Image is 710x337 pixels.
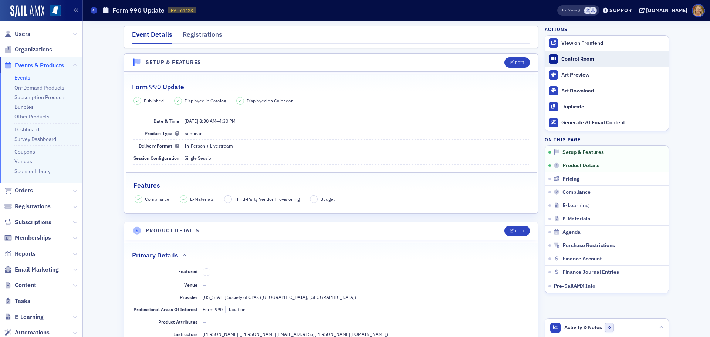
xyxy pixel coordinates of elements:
span: Automations [15,328,50,337]
span: E-Learning [562,202,589,209]
div: Taxation [225,306,246,313]
span: Product Details [562,162,599,169]
div: Art Preview [561,72,665,78]
h4: Setup & Features [146,58,201,66]
h2: Form 990 Update [132,82,184,92]
span: E-Materials [190,196,214,202]
span: Displayed in Catalog [185,97,226,104]
a: Reports [4,250,36,258]
div: Event Details [132,30,172,44]
a: Sponsor Library [14,168,51,175]
a: View on Frontend [545,36,669,51]
span: – [227,196,229,202]
span: Session Configuration [133,155,179,161]
button: Duplicate [545,99,669,115]
span: Viewing [561,8,580,13]
div: Edit [515,61,524,65]
div: Edit [515,229,524,233]
span: [US_STATE] Society of CPAs ([GEOGRAPHIC_DATA], [GEOGRAPHIC_DATA]) [203,294,356,300]
span: Displayed on Calendar [247,97,293,104]
span: EVT-61423 [171,7,193,14]
span: Product Type [145,130,179,136]
span: Budget [320,196,335,202]
span: Third-Party Vendor Provisioning [234,196,300,202]
a: Registrations [4,202,51,210]
a: Art Download [545,83,669,99]
button: Edit [504,226,530,236]
span: MSCPA Conference [584,7,592,14]
span: Events & Products [15,61,64,70]
span: Memberships [15,234,51,242]
div: Form 990 [203,306,223,313]
span: – [313,196,315,202]
a: E-Learning [4,313,44,321]
span: – [185,118,236,124]
span: Finance Journal Entries [562,269,619,276]
a: Bundles [14,104,34,110]
a: Users [4,30,30,38]
span: In-Person + Livestream [185,143,233,149]
span: [DATE] [185,118,198,124]
a: Orders [4,186,33,195]
span: Seminar [185,130,202,136]
a: Email Marketing [4,266,59,274]
a: Events & Products [4,61,64,70]
a: Art Preview [545,67,669,83]
a: Content [4,281,36,289]
a: Other Products [14,113,50,120]
span: Reports [15,250,36,258]
a: Venues [14,158,32,165]
span: Content [15,281,36,289]
a: Dashboard [14,126,39,133]
span: Pre-SailAMX Info [554,283,595,289]
span: Subscriptions [15,218,51,226]
a: Subscriptions [4,218,51,226]
span: Published [144,97,164,104]
span: Compliance [145,196,169,202]
span: Profile [692,4,705,17]
a: Survey Dashboard [14,136,56,142]
span: Agenda [562,229,581,236]
span: – [205,269,207,274]
span: Compliance [562,189,591,196]
span: Email Marketing [15,266,59,274]
span: Delivery Format [139,143,179,149]
div: [DOMAIN_NAME] [646,7,687,14]
a: Control Room [545,51,669,67]
a: On-Demand Products [14,84,64,91]
span: Organizations [15,46,52,54]
span: Users [15,30,30,38]
span: Setup & Features [562,149,604,156]
a: Subscription Products [14,94,66,101]
span: Ellen Yarbrough [589,7,597,14]
span: Tasks [15,297,30,305]
span: Registrations [15,202,51,210]
a: Coupons [14,148,35,155]
span: Venue [184,282,197,288]
a: View Homepage [44,5,61,17]
span: E-Learning [15,313,44,321]
div: Art Download [561,88,665,94]
span: Instructors [174,331,197,337]
img: SailAMX [10,5,44,17]
a: Organizations [4,46,52,54]
span: Single Session [185,155,214,161]
time: 4:30 PM [219,118,236,124]
span: Orders [15,186,33,195]
span: Provider [180,294,197,300]
button: [DOMAIN_NAME] [639,8,690,13]
h4: Product Details [146,227,199,235]
h2: Features [133,181,160,190]
span: Finance Account [562,256,602,262]
span: E-Materials [562,216,590,222]
h4: On this page [545,136,669,143]
a: Automations [4,328,50,337]
div: Duplicate [561,104,665,110]
span: Pricing [562,176,579,182]
a: Memberships [4,234,51,242]
span: Product Attributes [158,319,197,325]
h1: Form 990 Update [112,6,165,15]
span: 0 [605,323,614,332]
span: — [203,282,206,288]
